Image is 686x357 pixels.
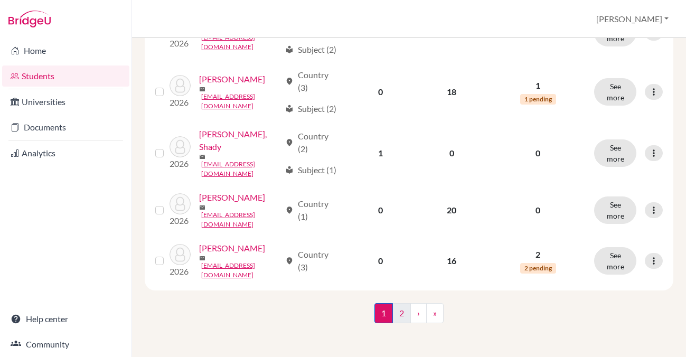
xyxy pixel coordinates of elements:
p: 2026 [170,37,191,50]
div: Country (3) [285,69,340,94]
a: [EMAIL_ADDRESS][DOMAIN_NAME] [201,92,280,111]
a: [EMAIL_ADDRESS][DOMAIN_NAME] [201,33,280,52]
div: Subject (2) [285,43,336,56]
button: [PERSON_NAME] [591,9,673,29]
div: Country (2) [285,130,340,155]
p: 2026 [170,214,191,227]
span: local_library [285,45,294,54]
a: Community [2,334,129,355]
p: 0 [494,204,581,217]
td: 20 [415,185,488,236]
span: location_on [285,257,294,265]
button: See more [594,78,636,106]
td: 0 [346,185,415,236]
p: 2026 [170,96,191,109]
a: Help center [2,308,129,330]
span: mail [199,86,205,92]
td: 0 [346,62,415,121]
nav: ... [374,303,444,332]
td: 1 [346,121,415,185]
a: [PERSON_NAME] [199,73,265,86]
button: See more [594,247,636,275]
a: Analytics [2,143,129,164]
img: Hamed, Yassin [170,75,191,96]
div: Subject (1) [285,164,336,176]
span: mail [199,255,205,261]
span: 2 pending [520,263,556,274]
p: 1 [494,79,581,92]
a: Home [2,40,129,61]
span: local_library [285,105,294,113]
p: 2 [494,248,581,261]
p: 0 [494,147,581,159]
a: [EMAIL_ADDRESS][DOMAIN_NAME] [201,210,280,229]
a: » [426,303,444,323]
button: See more [594,196,636,224]
p: 2026 [170,265,191,278]
a: Universities [2,91,129,112]
td: 0 [415,121,488,185]
a: [PERSON_NAME] [199,191,265,204]
td: 0 [346,236,415,286]
p: 2026 [170,157,191,170]
a: Documents [2,117,129,138]
button: See more [594,139,636,167]
a: [PERSON_NAME], Shady [199,128,280,153]
span: mail [199,154,205,160]
span: mail [199,204,205,211]
td: 16 [415,236,488,286]
div: Subject (2) [285,102,336,115]
a: Students [2,65,129,87]
td: 18 [415,62,488,121]
img: Khalil, Yassin [170,244,191,265]
span: location_on [285,77,294,86]
a: [EMAIL_ADDRESS][DOMAIN_NAME] [201,261,280,280]
div: Country (1) [285,198,340,223]
a: 2 [392,303,411,323]
span: 1 [374,303,393,323]
a: [PERSON_NAME] [199,242,265,255]
span: local_library [285,166,294,174]
a: [EMAIL_ADDRESS][DOMAIN_NAME] [201,159,280,178]
a: › [410,303,427,323]
span: 1 pending [520,94,556,105]
img: Hossain, Shady [170,136,191,157]
img: Bridge-U [8,11,51,27]
div: Country (3) [285,248,340,274]
span: location_on [285,206,294,214]
span: location_on [285,138,294,147]
img: Issa, Nadine [170,193,191,214]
